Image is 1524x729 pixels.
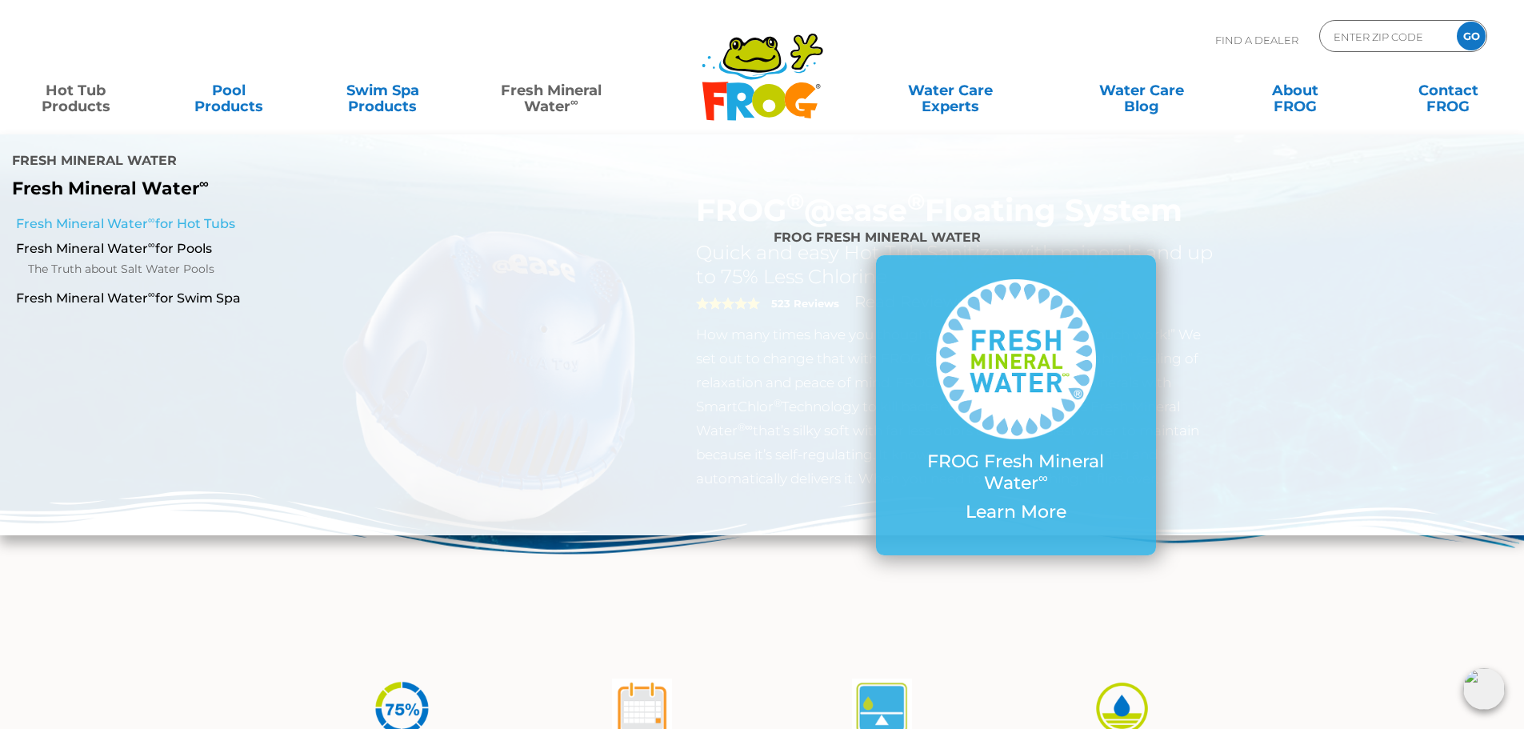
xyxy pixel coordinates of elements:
input: GO [1457,22,1486,50]
a: Fresh Mineral Water∞for Hot Tubs [16,215,508,233]
h4: Fresh Mineral Water [12,146,623,178]
sup: ∞ [148,288,155,300]
p: FROG Fresh Mineral Water [908,451,1124,494]
sup: ∞ [1038,470,1048,486]
h4: FROG Fresh Mineral Water [774,223,1258,255]
a: Fresh Mineral Water∞for Pools [16,240,508,258]
p: Find A Dealer [1215,20,1298,60]
sup: ∞ [148,214,155,226]
p: Fresh Mineral Water [12,178,623,199]
a: The Truth about Salt Water Pools [28,260,508,279]
a: Hot TubProducts [16,74,135,106]
a: FROG Fresh Mineral Water∞ Learn More [908,279,1124,531]
a: Water CareBlog [1082,74,1201,106]
sup: ∞ [148,238,155,250]
sup: ∞ [199,175,209,191]
a: Swim SpaProducts [323,74,442,106]
a: Fresh MineralWater∞ [476,74,626,106]
a: Water CareExperts [854,74,1047,106]
img: openIcon [1463,668,1505,710]
input: Zip Code Form [1332,25,1440,48]
a: ContactFROG [1389,74,1508,106]
p: Learn More [908,502,1124,523]
sup: ∞ [570,95,578,108]
a: Fresh Mineral Water∞for Swim Spa [16,290,508,307]
a: PoolProducts [170,74,289,106]
a: AboutFROG [1235,74,1354,106]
